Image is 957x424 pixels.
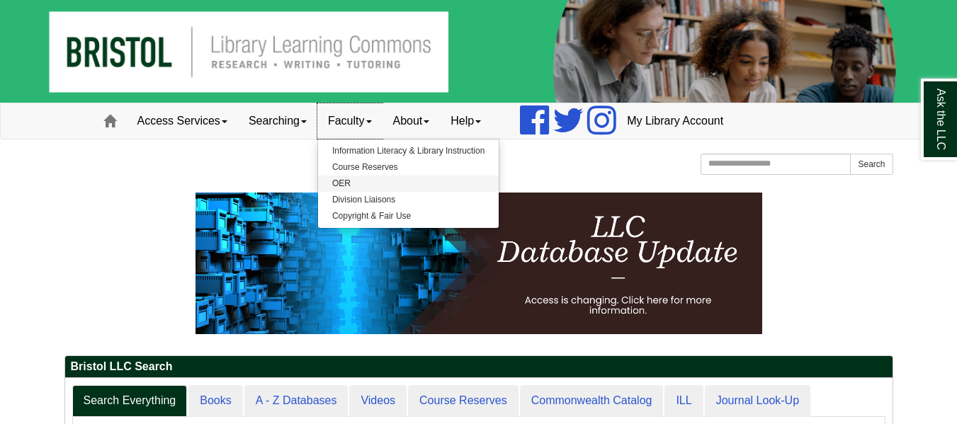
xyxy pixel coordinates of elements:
[318,176,499,192] a: OER
[65,356,893,378] h2: Bristol LLC Search
[72,385,188,417] a: Search Everything
[318,192,499,208] a: Division Liaisons
[850,154,893,175] button: Search
[238,103,317,139] a: Searching
[664,385,703,417] a: ILL
[520,385,664,417] a: Commonwealth Catalog
[349,385,407,417] a: Videos
[196,193,762,334] img: HTML tutorial
[318,143,499,159] a: Information Literacy & Library Instruction
[188,385,242,417] a: Books
[408,385,519,417] a: Course Reserves
[440,103,492,139] a: Help
[705,385,810,417] a: Journal Look-Up
[616,103,734,139] a: My Library Account
[317,103,383,139] a: Faculty
[383,103,441,139] a: About
[318,159,499,176] a: Course Reserves
[318,208,499,224] a: Copyright & Fair Use
[244,385,349,417] a: A - Z Databases
[127,103,238,139] a: Access Services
